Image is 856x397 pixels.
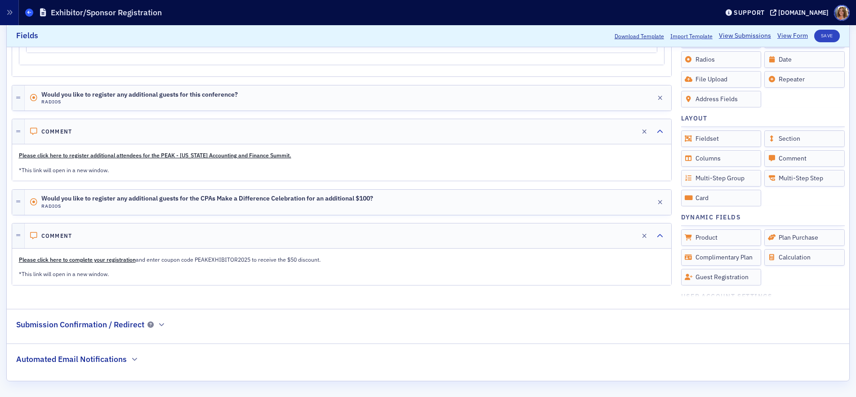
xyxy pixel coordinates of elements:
[719,31,771,41] a: View Submissions
[681,249,762,265] div: Complimentary Plan
[681,189,762,206] div: Card
[681,113,708,123] h4: Layout
[764,51,845,67] div: Date
[16,353,127,365] h2: Automated Email Notifications
[51,7,162,18] h1: Exhibitor/Sponsor Registration
[670,32,713,40] span: Import Template
[41,128,72,135] h4: Comment
[770,9,832,16] button: [DOMAIN_NAME]
[681,268,762,285] div: Guest Registration
[681,130,762,147] div: Fieldset
[764,229,845,245] div: Plan Purchase
[41,99,238,105] h4: Radios
[734,9,765,17] div: Support
[615,32,664,40] button: Download Template
[681,212,741,222] h4: Dynamic Fields
[19,270,664,278] p: *This link will open in a new window.
[41,232,72,239] h4: Comment
[681,90,762,107] div: Address Fields
[681,291,773,301] h4: User Account Settings
[681,229,762,245] div: Product
[777,31,808,41] a: View Form
[778,9,829,17] div: [DOMAIN_NAME]
[41,203,373,209] h4: Radios
[19,256,136,263] a: Please click here to complete your registration
[19,255,664,263] p: and enter coupon code PEAKEXHIBITOR2025 to receive the $50 discount.
[764,249,845,265] div: Calculation
[764,150,845,166] div: Comment
[19,152,291,159] a: Please click here to register additional attendees for the PEAK - [US_STATE] Accounting and Finan...
[16,319,144,330] h2: Submission Confirmation / Redirect
[681,71,762,87] div: File Upload
[681,150,762,166] div: Columns
[41,195,373,202] span: Would you like to register any additional guests for the CPAs Make a Difference Celebration for a...
[764,170,845,186] div: Multi-Step Step
[764,130,845,147] div: Section
[834,5,850,21] span: Profile
[16,30,38,42] h2: Fields
[41,91,238,98] span: Would you like to register any additional guests for this conference?
[681,170,762,186] div: Multi-Step Group
[764,71,845,87] div: Repeater
[19,166,664,174] p: *This link will open in a new window.
[681,51,762,67] div: Radios
[814,30,840,42] button: Save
